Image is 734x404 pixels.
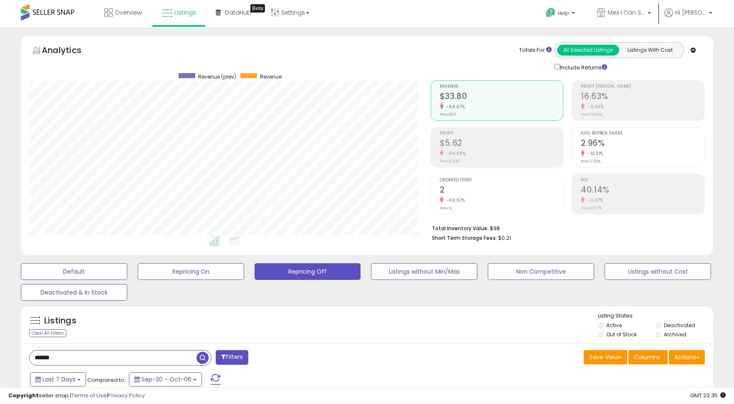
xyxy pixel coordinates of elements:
li: $98 [432,223,699,233]
span: Help [558,10,569,17]
button: All Selected Listings [557,45,619,56]
button: Sep-30 - Oct-06 [129,372,202,386]
i: Get Help [545,8,556,18]
button: Actions [669,350,705,364]
div: Tooltip anchor [250,4,265,13]
span: Mex I Can Sweetness [608,8,645,17]
button: Last 7 Days [30,372,86,386]
span: Revenue [260,73,282,80]
span: ROI [581,178,704,183]
p: Listing States: [598,312,713,320]
small: -61.31% [585,150,603,157]
h2: 40.14% [581,185,704,196]
a: Terms of Use [71,391,107,399]
button: Listings without Cost [605,263,711,280]
span: $0.21 [498,234,511,242]
span: 2025-10-14 23:35 GMT [690,391,726,399]
small: Prev: $16.87 [440,159,460,164]
small: Prev: 40.17% [581,206,602,211]
small: -0.06% [585,104,604,110]
button: Non Competitive [488,263,594,280]
button: Save View [584,350,627,364]
h2: 2 [440,185,563,196]
h2: $33.80 [440,91,563,103]
small: Prev: 6 [440,206,451,211]
small: Prev: 7.65% [581,159,600,164]
div: Include Returns [548,62,617,72]
div: Clear All Filters [29,329,66,337]
span: Avg. Buybox Share [581,131,704,136]
b: Short Term Storage Fees: [432,234,497,241]
div: seller snap | | [8,392,145,400]
a: Hi [PERSON_NAME] [664,8,712,27]
h5: Analytics [42,44,98,58]
span: Last 7 Days [43,375,76,384]
b: Total Inventory Value: [432,225,489,232]
button: Listings With Cost [619,45,681,56]
div: Totals For [519,46,552,54]
h2: $5.62 [440,138,563,150]
span: Hi [PERSON_NAME] [675,8,706,17]
button: Deactivated & In Stock [21,284,127,301]
button: Columns [628,350,668,364]
span: DataHub [225,8,251,17]
label: Archived [664,331,686,338]
span: Profit [440,131,563,136]
small: -0.07% [585,197,603,203]
strong: Copyright [8,391,39,399]
small: -66.67% [444,197,465,203]
h2: 2.96% [581,138,704,150]
h5: Listings [44,315,76,327]
button: Repricing On [138,263,244,280]
span: Compared to: [87,376,126,384]
span: Columns [634,353,660,361]
small: Prev: 16.64% [581,112,602,117]
span: Revenue (prev) [198,73,236,80]
button: Default [21,263,127,280]
small: -66.67% [444,104,465,110]
span: Profit [PERSON_NAME] [581,84,704,89]
a: Privacy Policy [108,391,145,399]
span: Revenue [440,84,563,89]
small: Prev: $101 [440,112,456,117]
span: Listings [174,8,196,17]
span: Overview [115,8,142,17]
button: Listings without Min/Max [371,263,477,280]
button: Filters [216,350,248,365]
span: Sep-30 - Oct-06 [141,375,192,384]
label: Deactivated [664,322,695,329]
label: Out of Stock [606,331,637,338]
h2: 16.63% [581,91,704,103]
label: Active [606,322,622,329]
a: Help [539,1,583,27]
span: Ordered Items [440,178,563,183]
button: Repricing Off [255,263,361,280]
small: -66.69% [444,150,466,157]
